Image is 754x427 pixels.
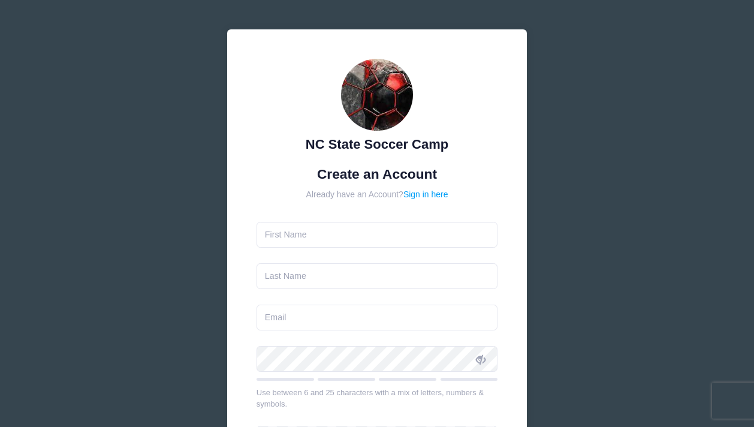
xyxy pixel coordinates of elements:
a: Sign in here [403,190,448,199]
img: NC State Soccer Camp [341,59,413,131]
input: Last Name [257,263,498,289]
h1: Create an Account [257,166,498,182]
input: First Name [257,222,498,248]
input: Email [257,305,498,330]
div: NC State Soccer Camp [257,134,498,154]
div: Use between 6 and 25 characters with a mix of letters, numbers & symbols. [257,387,498,410]
div: Already have an Account? [257,188,498,201]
